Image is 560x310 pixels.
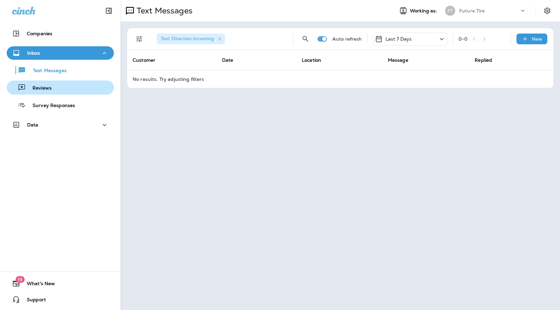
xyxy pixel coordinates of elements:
[7,98,114,112] button: Survey Responses
[26,85,52,92] p: Reviews
[299,32,312,46] button: Search Messages
[332,36,362,42] p: Auto refresh
[26,68,67,74] p: Text Messages
[157,34,225,44] div: Text Direction:Incoming
[475,57,492,63] span: Replied
[410,8,438,14] span: Working as:
[20,297,46,305] span: Support
[134,6,193,16] p: Text Messages
[222,57,233,63] span: Date
[27,122,39,127] p: Data
[7,81,114,95] button: Reviews
[133,57,155,63] span: Customer
[459,8,485,13] p: Future Tire
[20,281,55,289] span: What's New
[386,36,412,42] p: Last 7 Days
[532,36,542,42] p: New
[459,36,468,42] div: 0 - 0
[7,118,114,132] button: Data
[541,5,553,17] button: Settings
[445,6,455,16] div: FT
[7,46,114,60] button: Inbox
[99,4,118,17] button: Collapse Sidebar
[7,293,114,306] button: Support
[127,70,553,88] td: No results. Try adjusting filters
[7,277,114,290] button: 19What's New
[302,57,321,63] span: Location
[161,36,214,42] span: Text Direction : Incoming
[7,63,114,77] button: Text Messages
[26,103,75,109] p: Survey Responses
[133,32,146,46] button: Filters
[7,27,114,40] button: Companies
[15,276,24,283] span: 19
[388,57,408,63] span: Message
[27,50,40,56] p: Inbox
[27,31,52,36] p: Companies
